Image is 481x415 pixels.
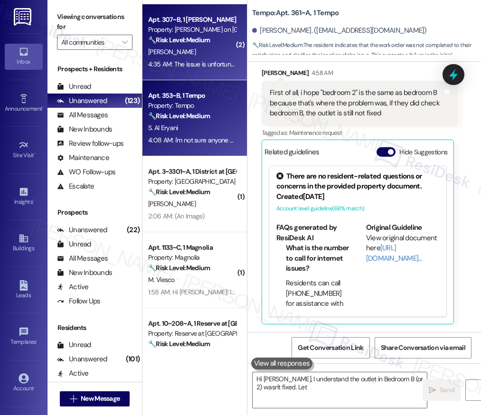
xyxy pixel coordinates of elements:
[148,188,210,196] strong: 🔧 Risk Level: Medium
[57,340,91,350] div: Unread
[33,197,34,204] span: •
[148,275,175,284] span: M. Viesco
[148,101,236,111] div: Property: Tempo
[148,243,236,253] div: Apt. 1133~C, 1 Magnolia
[57,110,108,120] div: All Messages
[298,343,363,353] span: Get Conversation Link
[61,35,117,50] input: All communities
[252,26,427,36] div: [PERSON_NAME]. ([EMAIL_ADDRESS][DOMAIN_NAME])
[57,124,112,134] div: New Inbounds
[57,139,123,149] div: Review follow-ups
[309,68,333,78] div: 4:58 AM
[276,204,439,214] div: Account level guideline ( 66 % match)
[57,354,107,364] div: Unanswered
[262,126,458,140] div: Tagged as:
[148,329,236,339] div: Property: Reserve at [GEOGRAPHIC_DATA]
[423,379,461,401] button: Send
[5,184,43,209] a: Insights •
[57,96,107,106] div: Unanswered
[34,151,36,157] span: •
[264,147,320,161] div: Related guidelines
[5,324,43,349] a: Templates •
[57,181,94,191] div: Escalate
[5,370,43,396] a: Account
[57,368,89,378] div: Active
[14,8,33,26] img: ResiDesk Logo
[366,223,422,232] b: Original Guideline
[253,372,427,408] textarea: Hi [PERSON_NAME], I understand
[148,264,210,272] strong: 🔧 Risk Level: Medium
[148,123,178,132] span: S. Al Eryani
[148,167,236,177] div: Apt. 3~3301~A, 1 District at [GEOGRAPHIC_DATA]
[47,207,142,217] div: Prospects
[148,15,236,25] div: Apt. 307~B, 1 [PERSON_NAME] on [GEOGRAPHIC_DATA]
[148,319,236,329] div: Apt. 10~208~A, 1 Reserve at [GEOGRAPHIC_DATA]
[286,278,349,319] li: Residents can call [PHONE_NUMBER] for assistance with internet issues.
[148,112,210,120] strong: 🔧 Risk Level: Medium
[57,254,108,264] div: All Messages
[57,153,109,163] div: Maintenance
[381,343,465,353] span: Share Conversation via email
[123,352,142,367] div: (101)
[57,268,112,278] div: New Inbounds
[148,136,387,144] div: 4:08 AM: i'm not sure anyone even came, thermostat still won't connect to wifi or phone
[148,177,236,187] div: Property: [GEOGRAPHIC_DATA]
[57,82,91,92] div: Unread
[57,225,107,235] div: Unanswered
[47,323,142,333] div: Residents
[375,337,472,358] button: Share Conversation via email
[57,167,115,177] div: WO Follow-ups
[292,337,369,358] button: Get Conversation Link
[42,104,44,111] span: •
[252,40,481,81] span: : The resident indicates that the work order was not completed to their satisfaction and clarifie...
[252,8,339,18] b: Tempo: Apt. 361~A, 1 Tempo
[148,47,196,56] span: [PERSON_NAME]
[276,223,337,242] b: FAQs generated by ResiDesk AI
[123,94,142,108] div: (123)
[57,296,101,306] div: Follow Ups
[60,391,130,406] button: New Message
[286,243,349,274] li: What is the number to call for internet issues?
[270,88,443,118] div: First of all, i hope "bedroom 2" is the same as bedroom B because that's where the problem was, i...
[5,277,43,303] a: Leads
[37,337,38,344] span: •
[57,239,91,249] div: Unread
[70,395,77,403] i: 
[81,394,120,404] span: New Message
[5,44,43,69] a: Inbox
[124,223,142,237] div: (22)
[399,147,447,157] label: Hide Suggestions
[440,385,454,395] span: Send
[5,137,43,163] a: Site Visit •
[276,192,439,202] div: Created [DATE]
[57,9,132,35] label: Viewing conversations for
[57,282,89,292] div: Active
[429,387,436,394] i: 
[5,230,43,256] a: Buildings
[148,253,236,263] div: Property: Magnolia
[366,233,439,264] div: View original document here
[47,64,142,74] div: Prospects + Residents
[148,212,205,220] div: 2:06 AM: (An Image)
[366,243,422,263] a: [URL][DOMAIN_NAME]…
[148,25,236,35] div: Property: [PERSON_NAME] on [GEOGRAPHIC_DATA]
[148,340,210,348] strong: 🔧 Risk Level: Medium
[148,36,210,44] strong: 🔧 Risk Level: Medium
[148,91,236,101] div: Apt. 353~B, 1 Tempo
[262,68,458,81] div: [PERSON_NAME]
[148,199,196,208] span: [PERSON_NAME]
[276,171,439,192] div: There are no resident-related questions or concerns in the provided property document.
[289,129,342,137] span: Maintenance request
[122,38,127,46] i: 
[252,41,302,49] strong: 🔧 Risk Level: Medium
